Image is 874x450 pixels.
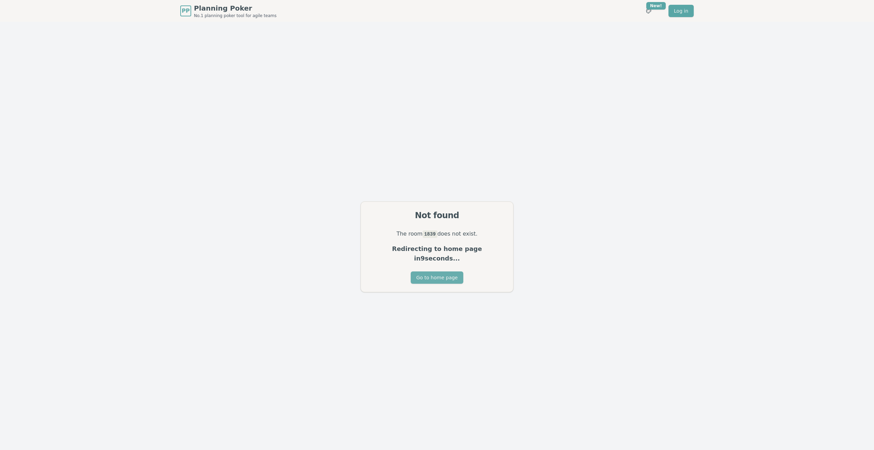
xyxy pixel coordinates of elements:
[423,230,437,238] code: 1839
[194,13,277,18] span: No.1 planning poker tool for agile teams
[369,229,505,239] p: The room does not exist.
[180,3,277,18] a: PPPlanning PokerNo.1 planning poker tool for agile teams
[369,244,505,263] p: Redirecting to home page in 9 seconds...
[646,2,666,10] div: New!
[668,5,694,17] a: Log in
[411,271,463,284] button: Go to home page
[643,5,655,17] button: New!
[182,7,189,15] span: PP
[369,210,505,221] div: Not found
[194,3,277,13] span: Planning Poker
